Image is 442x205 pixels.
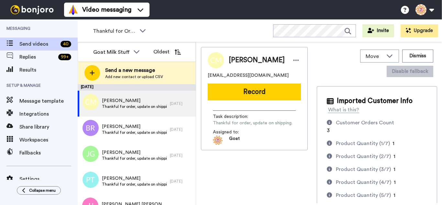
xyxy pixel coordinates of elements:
[387,66,433,77] button: Disable fallback
[17,186,61,195] button: Collapse menu
[93,48,130,56] div: Goat Milk Stuff
[83,172,99,188] img: pt.png
[170,127,193,132] div: [DATE]
[394,180,396,185] span: 1
[213,120,293,126] span: Thankful for order, update on shipping.
[58,54,71,60] div: 99 +
[102,182,167,187] span: Thankful for order, update on shipping.
[29,188,56,193] span: Collapse menu
[105,66,163,74] span: Send a new message
[19,40,58,48] span: Send videos
[229,55,285,65] span: [PERSON_NAME]
[19,136,78,144] span: Workspaces
[336,191,391,199] div: Product Quantity (5/7)
[336,165,391,173] div: Product Quantity (3/7)
[229,135,240,145] span: Goat
[327,128,330,133] span: 3
[208,84,301,100] button: Record
[83,94,99,110] img: cm.png
[170,101,193,106] div: [DATE]
[19,53,56,61] span: Replies
[393,154,395,159] span: 1
[392,141,394,146] span: 1
[83,120,99,136] img: br.png
[336,140,390,147] div: Product Quantity (1/7)
[170,179,193,184] div: [DATE]
[393,193,395,198] span: 1
[401,24,438,37] button: Upgrade
[213,135,223,145] img: 5d2957c9-16f3-4727-b4cc-986dc77f13ee-1569252105.jpg
[366,52,383,60] span: Move
[337,96,413,106] span: Imported Customer Info
[102,97,167,104] span: [PERSON_NAME]
[402,50,433,63] button: Dismiss
[8,5,56,14] img: bj-logo-header-white.svg
[336,119,394,127] div: Customer Orders Count
[149,45,186,58] button: Oldest
[93,27,136,35] span: Thankful for Orders
[336,178,391,186] div: Product Quantity (4/7)
[102,156,167,161] span: Thankful for order, update on shipping.
[78,84,196,91] div: [DATE]
[82,5,131,14] span: Video messaging
[102,104,167,109] span: Thankful for order, update on shipping.
[213,113,258,120] span: Task description :
[19,97,78,105] span: Message template
[393,167,395,172] span: 1
[102,123,167,130] span: [PERSON_NAME]
[170,153,193,158] div: [DATE]
[208,52,224,68] img: Image of Cathy Moore
[19,175,78,183] span: Settings
[68,5,78,15] img: vm-color.svg
[102,130,167,135] span: Thankful for order, update on shipping.
[102,149,167,156] span: [PERSON_NAME]
[102,175,167,182] span: [PERSON_NAME]
[61,41,71,47] div: 40
[19,123,78,131] span: Share library
[19,110,78,118] span: Integrations
[19,66,78,74] span: Results
[362,24,394,37] button: Invite
[208,72,289,79] span: [EMAIL_ADDRESS][DOMAIN_NAME]
[19,149,78,157] span: Fallbacks
[105,74,163,79] span: Add new contact or upload CSV
[328,106,359,114] div: What is this?
[83,146,99,162] img: jg.png
[336,153,391,160] div: Product Quantity (2/7)
[213,129,258,135] span: Assigned to:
